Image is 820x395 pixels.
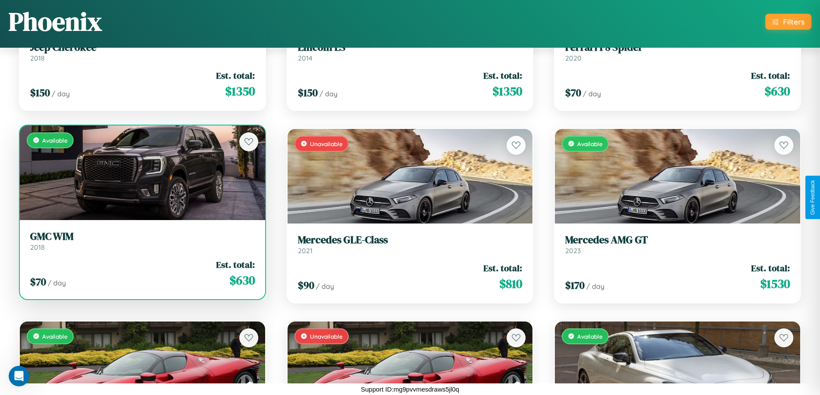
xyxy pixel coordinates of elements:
[30,230,255,243] h3: GMC WIM
[30,86,50,100] span: $ 150
[577,140,603,147] span: Available
[30,243,45,251] span: 2018
[760,275,790,292] span: $ 1530
[52,89,70,98] span: / day
[298,41,523,54] h3: Lincoln LS
[483,262,522,274] span: Est. total:
[565,86,581,100] span: $ 70
[30,275,46,289] span: $ 70
[298,86,318,100] span: $ 150
[298,234,523,246] h3: Mercedes GLE-Class
[586,282,604,291] span: / day
[565,54,582,62] span: 2020
[565,278,585,292] span: $ 170
[298,278,314,292] span: $ 90
[30,41,255,62] a: Jeep Cherokee2018
[30,41,255,54] h3: Jeep Cherokee
[298,54,313,62] span: 2014
[30,54,45,62] span: 2018
[765,14,811,30] button: Filters
[577,333,603,340] span: Available
[751,262,790,274] span: Est. total:
[764,83,790,100] span: $ 630
[48,279,66,287] span: / day
[42,137,68,144] span: Available
[310,333,343,340] span: Unavailable
[783,17,805,26] div: Filters
[42,333,68,340] span: Available
[298,41,523,62] a: Lincoln LS2014
[298,234,523,255] a: Mercedes GLE-Class2021
[225,83,255,100] span: $ 1350
[751,69,790,82] span: Est. total:
[565,246,581,255] span: 2023
[298,246,313,255] span: 2021
[483,69,522,82] span: Est. total:
[361,383,459,395] p: Support ID: mg9pvvmesdraws5jl0q
[216,69,255,82] span: Est. total:
[310,140,343,147] span: Unavailable
[9,366,29,386] iframe: Intercom live chat
[9,4,102,39] h1: Phoenix
[565,41,790,54] h3: Ferrari F8 Spider
[30,230,255,251] a: GMC WIM2018
[216,258,255,271] span: Est. total:
[316,282,334,291] span: / day
[492,83,522,100] span: $ 1350
[319,89,337,98] span: / day
[565,234,790,246] h3: Mercedes AMG GT
[583,89,601,98] span: / day
[565,234,790,255] a: Mercedes AMG GT2023
[810,180,816,215] div: Give Feedback
[229,272,255,289] span: $ 630
[565,41,790,62] a: Ferrari F8 Spider2020
[499,275,522,292] span: $ 810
